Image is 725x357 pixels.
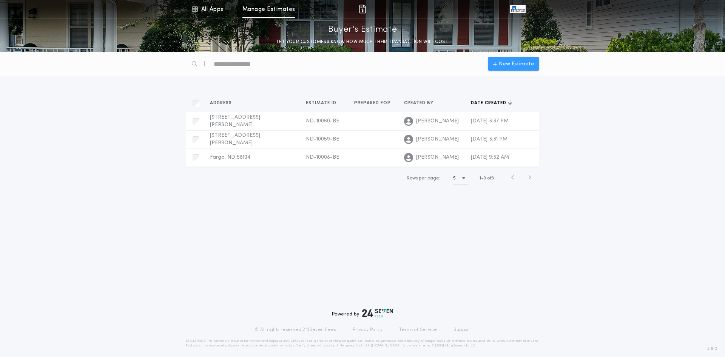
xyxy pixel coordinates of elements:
[471,136,507,142] span: [DATE] 3:31 PM
[416,117,459,125] span: [PERSON_NAME]
[453,175,456,182] h1: 5
[306,118,339,124] span: ND-10060-BE
[416,154,459,161] span: [PERSON_NAME]
[471,155,509,160] span: [DATE] 9:32 AM
[454,327,470,333] a: Support
[488,57,539,71] button: New Estimate
[453,172,468,184] button: 5
[269,38,456,46] p: LET YOUR CUSTOMERS KNOW HOW MUCH THEIR TRANSACTION WILL COST
[306,155,339,160] span: ND-10008-BE
[399,327,437,333] a: Terms of Service
[306,99,342,107] button: Estimate ID
[404,99,439,107] button: Created by
[306,100,338,106] span: Estimate ID
[707,345,717,352] span: 3.8.0
[328,24,397,36] p: Buyer's Estimate
[510,5,526,13] img: vs-icon
[210,99,238,107] button: Address
[484,176,486,181] span: 3
[210,155,250,160] span: Fargo, ND 58104
[210,100,233,106] span: Address
[471,100,508,106] span: Date created
[255,327,336,333] p: © All rights reserved. 24|Seven Fees
[306,136,339,142] span: ND-10059-BE
[210,133,260,146] span: [STREET_ADDRESS][PERSON_NAME]
[186,339,539,348] p: DISCLAIMER: This estimate is provided for informational purposes only. 24|Seven Fees, a product o...
[332,309,393,318] div: Powered by
[407,176,440,181] span: Rows per page:
[363,344,401,347] a: [URL][DOMAIN_NAME]
[487,175,494,182] span: of 3
[210,114,260,128] span: [STREET_ADDRESS][PERSON_NAME]
[480,176,481,181] span: 1
[471,118,509,124] span: [DATE] 3:37 PM
[354,100,392,106] span: Prepared for
[404,100,435,106] span: Created by
[353,327,383,333] a: Privacy Policy
[416,136,459,143] span: [PERSON_NAME]
[499,60,534,68] span: New Estimate
[471,99,512,107] button: Date created
[362,309,393,318] img: logo
[358,5,367,14] img: img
